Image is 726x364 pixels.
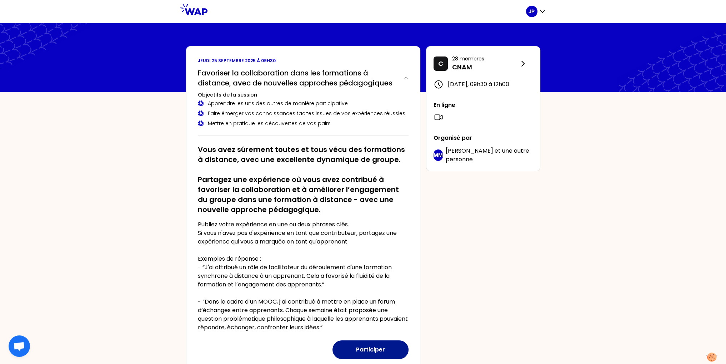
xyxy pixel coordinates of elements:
div: Mettre en pratique les découvertes de vos pairs [198,120,409,127]
p: Publiez votre expérience en une ou deux phrases clés. Si vous n'avez pas d'expérience en tant que... [198,220,409,332]
p: Organisé par [434,134,533,142]
p: JP [529,8,535,15]
h3: Objectifs de la session [198,91,409,98]
div: Apprendre les uns des autres de manière participative [198,100,409,107]
p: 28 membres [452,55,519,62]
p: jeudi 25 septembre 2025 à 09h30 [198,58,409,64]
div: [DATE] , 09h30 à 12h00 [434,79,533,89]
span: [PERSON_NAME] [446,147,493,155]
div: Faire émerger vos connaissances tacites issues de vos expériences réussies [198,110,409,117]
div: Ouvrir le chat [9,335,30,357]
button: JP [526,6,546,17]
p: En ligne [434,101,533,109]
p: C [438,59,443,69]
button: Favoriser la collaboration dans les formations à distance, avec de nouvelles approches pédagogiques [198,68,409,88]
span: une autre personne [446,147,529,163]
h2: Favoriser la collaboration dans les formations à distance, avec de nouvelles approches pédagogiques [198,68,398,88]
p: MM [434,152,443,159]
button: Participer [332,340,409,359]
p: et [446,147,533,164]
p: CNAM [452,62,519,72]
h2: Vous avez sûrement toutes et tous vécu des formations à distance, avec une excellente dynamique d... [198,144,409,215]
